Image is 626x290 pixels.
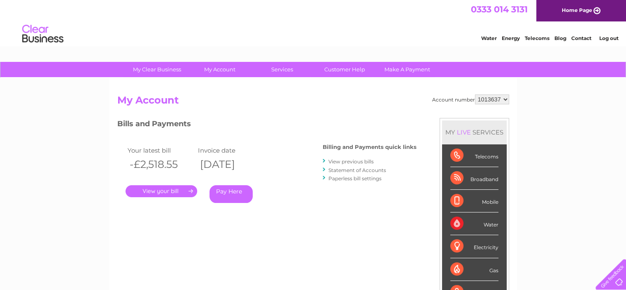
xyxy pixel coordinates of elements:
[119,5,508,40] div: Clear Business is a trading name of Verastar Limited (registered in [GEOGRAPHIC_DATA] No. 3667643...
[196,145,266,156] td: Invoice date
[455,128,472,136] div: LIVE
[22,21,64,47] img: logo.png
[471,4,528,14] a: 0333 014 3131
[323,144,417,150] h4: Billing and Payments quick links
[502,35,520,41] a: Energy
[442,120,507,144] div: MY SERVICES
[117,118,417,132] h3: Bills and Payments
[450,235,498,258] div: Electricity
[248,62,316,77] a: Services
[328,158,374,165] a: View previous bills
[450,258,498,281] div: Gas
[311,62,379,77] a: Customer Help
[450,167,498,190] div: Broadband
[186,62,254,77] a: My Account
[432,94,509,104] div: Account number
[450,144,498,167] div: Telecoms
[117,94,509,110] h2: My Account
[328,167,386,173] a: Statement of Accounts
[126,156,196,173] th: -£2,518.55
[123,62,191,77] a: My Clear Business
[328,175,382,182] a: Paperless bill settings
[373,62,441,77] a: Make A Payment
[209,185,253,203] a: Pay Here
[599,35,618,41] a: Log out
[450,190,498,212] div: Mobile
[554,35,566,41] a: Blog
[450,212,498,235] div: Water
[126,185,197,197] a: .
[126,145,196,156] td: Your latest bill
[196,156,266,173] th: [DATE]
[481,35,497,41] a: Water
[525,35,549,41] a: Telecoms
[571,35,591,41] a: Contact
